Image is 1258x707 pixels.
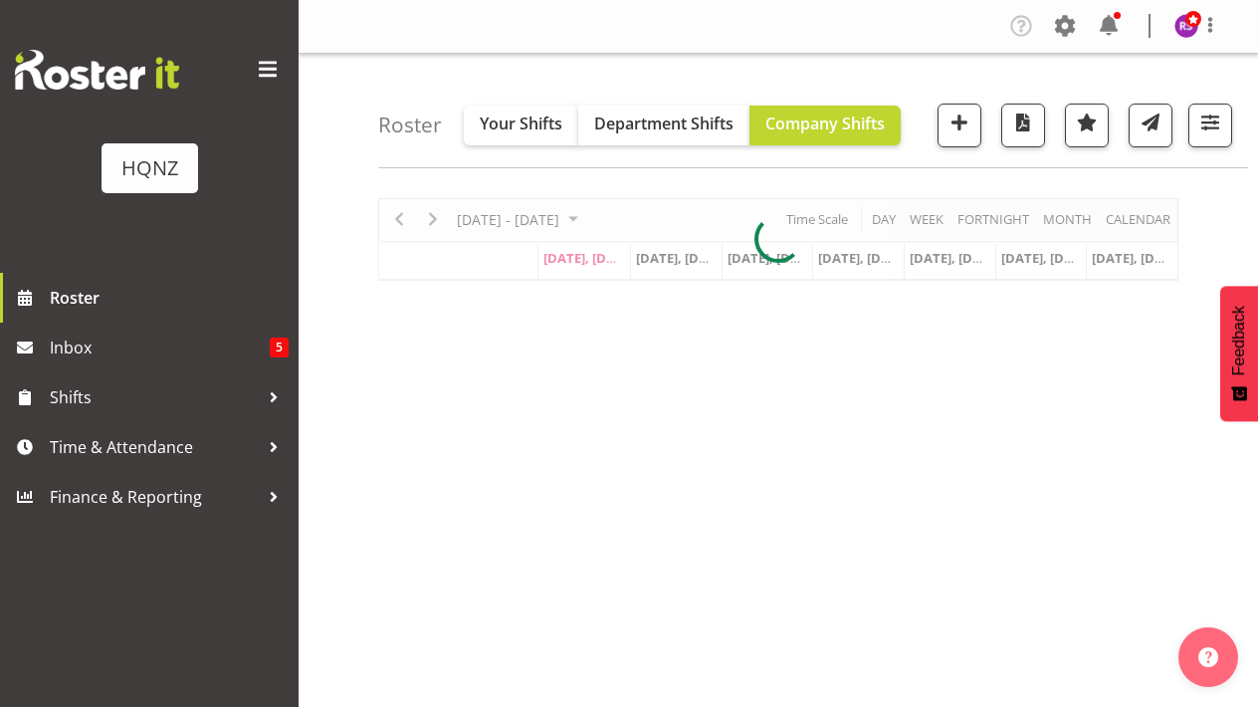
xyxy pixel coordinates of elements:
span: Shifts [50,382,259,412]
button: Send a list of all shifts for the selected filtered period to all rostered employees. [1129,104,1172,147]
span: Inbox [50,333,270,362]
img: rebecca-shaw5948.jpg [1174,14,1198,38]
img: help-xxl-2.png [1198,647,1218,667]
button: Highlight an important date within the roster. [1065,104,1109,147]
button: Feedback - Show survey [1220,286,1258,421]
span: Department Shifts [594,113,734,134]
div: HQNZ [121,153,178,183]
button: Department Shifts [578,106,749,145]
button: Company Shifts [749,106,901,145]
button: Your Shifts [464,106,578,145]
button: Download a PDF of the roster according to the set date range. [1001,104,1045,147]
span: Company Shifts [765,113,885,134]
span: Finance & Reporting [50,482,259,512]
h4: Roster [378,114,442,136]
span: Roster [50,283,289,313]
span: Feedback [1230,306,1248,375]
span: Your Shifts [480,113,562,134]
span: 5 [270,338,289,357]
button: Add a new shift [938,104,981,147]
img: Rosterit website logo [15,50,179,90]
button: Filter Shifts [1188,104,1232,147]
span: Time & Attendance [50,432,259,462]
